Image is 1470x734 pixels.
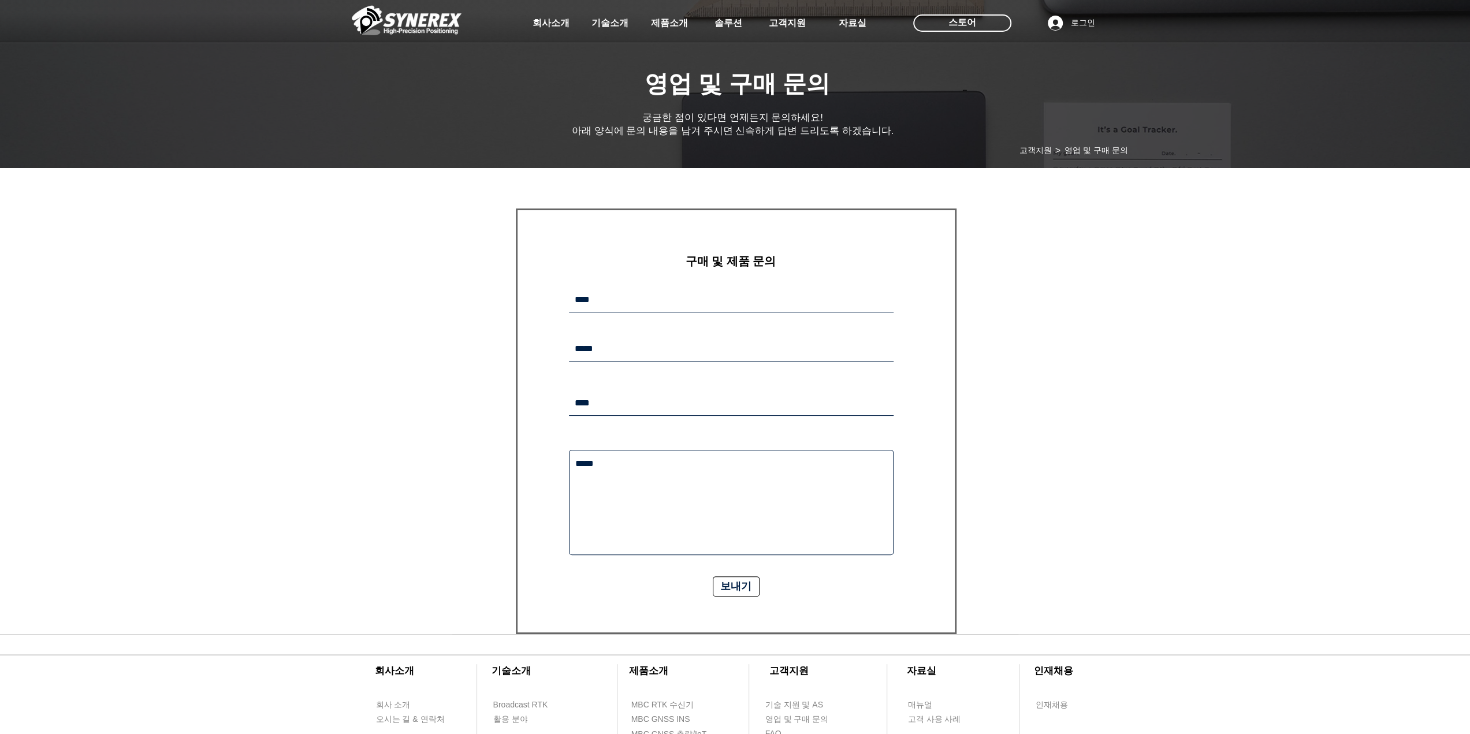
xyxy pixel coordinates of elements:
span: 고객 사용 사례 [908,714,961,725]
a: 인재채용 [1035,698,1090,712]
span: 보내기 [720,579,751,594]
span: ​자료실 [907,665,936,676]
div: 스토어 [913,14,1011,32]
span: ​제품소개 [629,665,668,676]
img: 씨너렉스_White_simbol_대지 1.png [352,3,462,38]
a: 솔루션 [699,12,757,35]
span: MBC RTK 수신기 [631,699,694,711]
a: 활용 분야 [493,712,559,726]
span: 회사 소개 [376,699,411,711]
span: 로그인 [1067,17,1099,29]
span: ​고객지원 [769,665,809,676]
span: 오시는 길 & 연락처 [376,714,445,725]
span: ​인재채용 [1034,665,1073,676]
a: 자료실 [824,12,881,35]
span: 회사소개 [533,17,570,29]
span: 고객지원 [769,17,806,29]
a: 기술소개 [581,12,639,35]
span: 솔루션 [714,17,742,29]
span: 기술 지원 및 AS [765,699,823,711]
button: 로그인 [1040,12,1103,34]
a: MBC RTK 수신기 [631,698,717,712]
a: 제품소개 [641,12,698,35]
a: 오시는 길 & 연락처 [375,712,453,726]
span: 영업 및 구매 문의 [765,714,829,725]
a: Broadcast RTK [493,698,559,712]
span: 기술소개 [591,17,628,29]
a: 회사 소개 [375,698,442,712]
span: 스토어 [948,16,976,29]
span: 매뉴얼 [908,699,932,711]
button: 보내기 [713,576,760,597]
iframe: Wix Chat [1337,684,1470,734]
span: 제품소개 [651,17,688,29]
a: 기술 지원 및 AS [765,698,851,712]
span: ​기술소개 [492,665,531,676]
a: 매뉴얼 [907,698,974,712]
a: 고객 사용 사례 [907,712,974,726]
span: 자료실 [839,17,866,29]
a: 고객지원 [758,12,816,35]
a: MBC GNSS INS [631,712,703,726]
a: 영업 및 구매 문의 [765,712,831,726]
span: ​구매 및 제품 문의 [686,255,776,267]
span: ​회사소개 [375,665,414,676]
span: 활용 분야 [493,714,528,725]
span: 인재채용 [1036,699,1068,711]
span: Broadcast RTK [493,699,548,711]
span: MBC GNSS INS [631,714,690,725]
a: 회사소개 [522,12,580,35]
